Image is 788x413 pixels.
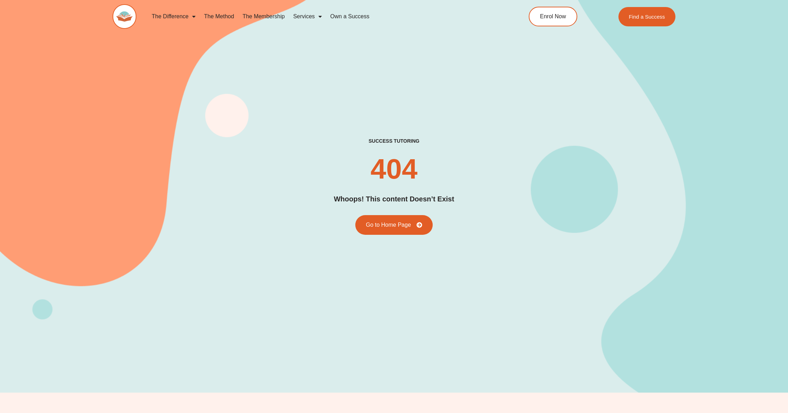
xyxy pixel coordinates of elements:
[200,8,238,25] a: The Method
[529,7,577,26] a: Enrol Now
[355,215,433,235] a: Go to Home Page
[147,8,200,25] a: The Difference
[618,7,675,26] a: Find a Success
[326,8,374,25] a: Own a Success
[667,334,788,413] iframe: Chat Widget
[369,138,419,144] h2: success tutoring
[147,8,496,25] nav: Menu
[366,222,411,228] span: Go to Home Page
[370,155,417,183] h2: 404
[289,8,326,25] a: Services
[540,14,566,19] span: Enrol Now
[629,14,665,19] span: Find a Success
[238,8,289,25] a: The Membership
[334,194,454,205] h2: Whoops! This content Doesn’t Exist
